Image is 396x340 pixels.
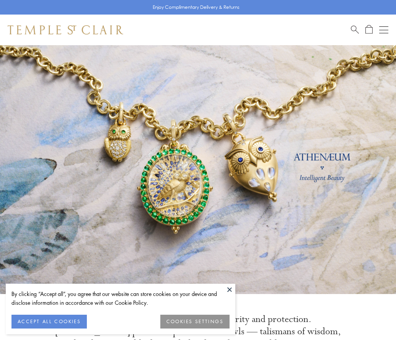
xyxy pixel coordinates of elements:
[160,315,230,329] button: COOKIES SETTINGS
[379,25,388,34] button: Open navigation
[11,315,87,329] button: ACCEPT ALL COOKIES
[365,25,373,34] a: Open Shopping Bag
[153,3,240,11] p: Enjoy Complimentary Delivery & Returns
[351,25,359,34] a: Search
[11,289,230,307] div: By clicking “Accept all”, you agree that our website can store cookies on your device and disclos...
[8,25,123,34] img: Temple St. Clair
